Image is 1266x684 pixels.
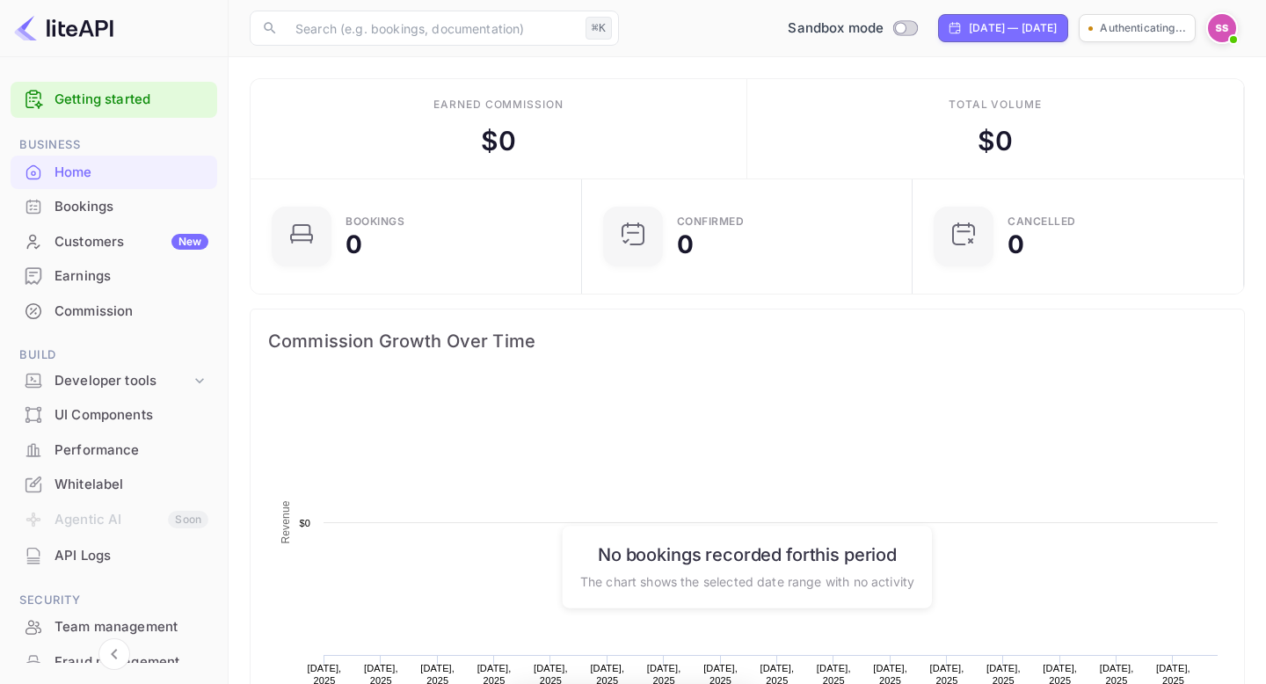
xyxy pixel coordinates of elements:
[677,232,694,257] div: 0
[949,97,1043,113] div: Total volume
[11,468,217,500] a: Whitelabel
[55,405,208,426] div: UI Components
[433,97,564,113] div: Earned commission
[11,433,217,468] div: Performance
[55,617,208,637] div: Team management
[14,14,113,42] img: LiteAPI logo
[55,302,208,322] div: Commission
[11,346,217,365] span: Build
[481,121,516,161] div: $ 0
[11,398,217,431] a: UI Components
[55,371,191,391] div: Developer tools
[969,20,1057,36] div: [DATE] — [DATE]
[11,366,217,397] div: Developer tools
[11,645,217,680] div: Fraud management
[268,327,1226,355] span: Commission Growth Over Time
[1100,20,1186,36] p: Authenticating...
[285,11,578,46] input: Search (e.g. bookings, documentation)
[98,638,130,670] button: Collapse navigation
[11,591,217,610] span: Security
[11,295,217,329] div: Commission
[11,135,217,155] span: Business
[11,295,217,327] a: Commission
[11,156,217,190] div: Home
[11,190,217,222] a: Bookings
[1208,14,1236,42] img: Sunny Swetank
[11,259,217,294] div: Earnings
[781,18,924,39] div: Switch to Production mode
[55,232,208,252] div: Customers
[1008,232,1024,257] div: 0
[677,216,745,227] div: Confirmed
[55,197,208,217] div: Bookings
[938,14,1068,42] div: Click to change the date range period
[1008,216,1076,227] div: CANCELLED
[11,225,217,258] a: CustomersNew
[580,571,914,590] p: The chart shows the selected date range with no activity
[788,18,884,39] span: Sandbox mode
[11,539,217,573] div: API Logs
[11,398,217,433] div: UI Components
[11,82,217,118] div: Getting started
[11,539,217,571] a: API Logs
[978,121,1013,161] div: $ 0
[580,543,914,564] h6: No bookings recorded for this period
[346,216,404,227] div: Bookings
[11,225,217,259] div: CustomersNew
[55,163,208,183] div: Home
[11,468,217,502] div: Whitelabel
[55,90,208,110] a: Getting started
[11,156,217,188] a: Home
[11,645,217,678] a: Fraud management
[55,652,208,673] div: Fraud management
[55,266,208,287] div: Earnings
[280,500,292,543] text: Revenue
[11,190,217,224] div: Bookings
[299,518,310,528] text: $0
[11,259,217,292] a: Earnings
[55,546,208,566] div: API Logs
[55,475,208,495] div: Whitelabel
[346,232,362,257] div: 0
[11,433,217,466] a: Performance
[55,440,208,461] div: Performance
[11,610,217,643] a: Team management
[11,610,217,644] div: Team management
[171,234,208,250] div: New
[586,17,612,40] div: ⌘K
